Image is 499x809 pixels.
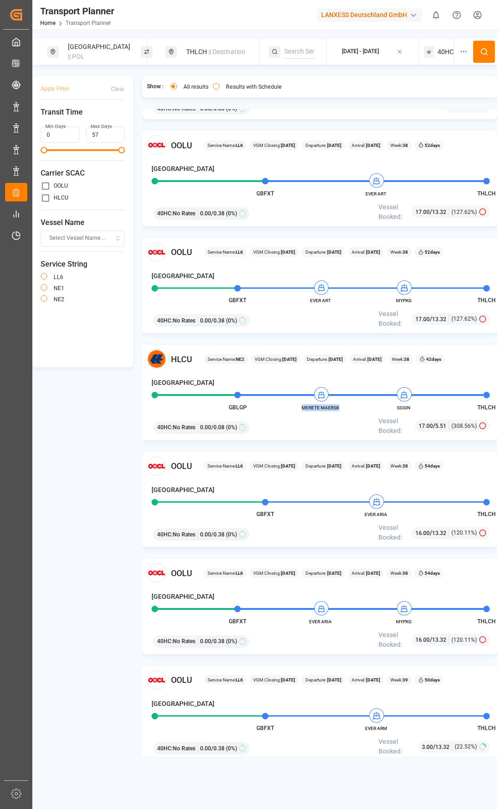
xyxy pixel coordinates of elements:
span: Departure: [305,142,341,149]
span: (0%) [226,530,237,539]
label: Results with Schedule [226,84,282,90]
span: HLCU [171,353,192,365]
span: Select Vessel Name... [49,234,105,243]
label: NE1 [54,286,64,291]
div: THLCH [181,43,256,61]
h4: [GEOGRAPHIC_DATA] [152,485,214,495]
span: (120.11%) [451,529,477,537]
span: Week: [390,676,408,683]
span: Service Name: [207,142,243,149]
a: Home [40,20,55,26]
span: 0.00 / 0.38 [200,209,225,218]
b: 54 days [425,463,440,468]
span: Arrival: [352,249,380,255]
b: 50 days [425,677,440,682]
span: EVER ARIA [351,511,402,518]
span: 40HC : [157,209,173,218]
span: Vessel Booked: [378,523,412,542]
span: 16.00 [415,530,430,536]
h4: [GEOGRAPHIC_DATA] [152,378,214,388]
span: (127.62%) [451,208,477,216]
span: OOLU [171,246,192,258]
button: Clear [111,81,125,97]
b: [DATE] [366,357,382,362]
b: 38 [402,249,408,255]
span: (0%) [226,209,237,218]
span: (308.56%) [451,422,477,430]
label: All results [183,84,208,90]
span: 17.00 [415,209,430,215]
span: (22.52%) [455,742,477,751]
span: Service Name: [207,462,243,469]
span: (120.11%) [451,636,477,644]
b: [DATE] [365,463,380,468]
b: 38 [402,571,408,576]
span: 13.32 [432,637,446,643]
span: VGM Closing: [253,462,295,469]
span: VGM Closing: [253,570,295,577]
div: / [415,314,449,324]
label: HLCU [54,195,68,201]
b: [DATE] [281,143,295,148]
div: Clear [111,85,125,93]
h4: [GEOGRAPHIC_DATA] [152,699,214,709]
div: / [422,742,452,752]
b: [DATE] [281,571,295,576]
span: Vessel Booked: [378,737,418,756]
img: Carrier [147,456,166,476]
b: LL6 [236,571,243,576]
span: Departure: [305,462,341,469]
span: VGM Closing: [253,249,295,255]
input: Search Service String [284,45,315,59]
span: Minimum [41,147,47,153]
button: [DATE] - [DATE] [332,43,413,61]
h4: [GEOGRAPHIC_DATA] [152,271,214,281]
span: 0.00 / 0.38 [200,530,225,539]
b: [DATE] [365,571,380,576]
span: OOLU [171,567,192,579]
span: 40HC : [157,637,173,645]
span: EVER ART [351,190,402,197]
b: LL6 [236,463,243,468]
span: Departure: [307,356,343,363]
span: Service Name: [207,356,244,363]
span: Arrival: [352,676,380,683]
span: Vessel Booked: [378,630,412,650]
button: LANXESS Deutschland GmbH [317,6,426,24]
span: 0.00 / 0.38 [200,637,225,645]
b: LL6 [236,143,243,148]
span: VGM Closing: [253,142,295,149]
span: 17.00 [419,423,433,429]
span: Vessel Booked: [378,202,412,222]
span: VGM Closing: [253,676,295,683]
span: Arrival: [352,570,380,577]
span: 16.00 [415,637,430,643]
b: [DATE] [326,463,341,468]
span: Service Name: [207,249,243,255]
span: 0.00 / 0.38 [200,744,225,753]
b: [DATE] [326,571,341,576]
span: GBFXT [256,190,274,197]
span: Departure: [305,676,341,683]
span: Service Name: [207,676,243,683]
span: GBFXT [229,297,246,304]
span: OOLU [171,460,192,472]
span: Vessel Booked: [378,416,415,436]
div: / [415,528,449,538]
span: GBFXT [229,618,246,625]
span: THLCH [477,618,496,625]
span: (0%) [226,316,237,325]
span: 17.00 [415,316,430,322]
span: No Rates [173,637,195,645]
label: Max Days [91,123,112,130]
b: [DATE] [365,143,380,148]
span: Week: [390,570,408,577]
b: NE2 [236,357,244,362]
span: THLCH [477,297,496,304]
span: THLCH [477,190,496,197]
span: No Rates [173,209,195,218]
span: THLCH [477,511,496,517]
div: [DATE] - [DATE] [342,48,379,56]
span: Carrier SCAC [41,168,125,179]
span: GBFXT [256,725,274,731]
